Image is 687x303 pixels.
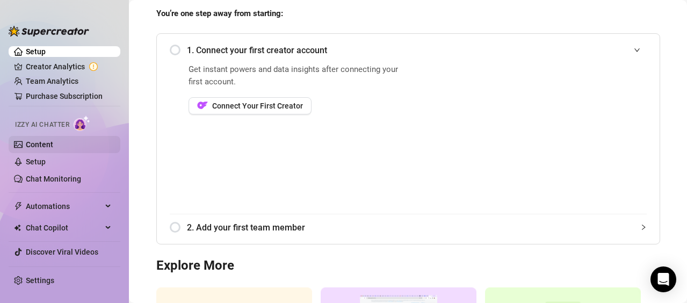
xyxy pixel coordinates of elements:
a: Setup [26,47,46,56]
img: logo-BBDzfeDw.svg [9,26,89,37]
span: 1. Connect your first creator account [187,44,647,57]
img: OF [197,100,208,111]
div: Open Intercom Messenger [650,266,676,292]
span: Chat Copilot [26,219,102,236]
div: 2. Add your first team member [170,214,647,241]
a: Purchase Subscription [26,92,103,100]
img: Chat Copilot [14,224,21,232]
strong: You’re one step away from starting: [156,9,283,18]
span: Automations [26,198,102,215]
a: Discover Viral Videos [26,248,98,256]
span: Get instant powers and data insights after connecting your first account. [189,63,405,89]
span: Connect Your First Creator [212,102,303,110]
a: Chat Monitoring [26,175,81,183]
span: expanded [634,47,640,53]
a: Team Analytics [26,77,78,85]
span: collapsed [640,224,647,230]
span: 2. Add your first team member [187,221,647,234]
button: OFConnect Your First Creator [189,97,312,114]
span: thunderbolt [14,202,23,211]
a: Setup [26,157,46,166]
a: Creator Analytics exclamation-circle [26,58,112,75]
iframe: Add Creators [432,63,647,201]
a: Settings [26,276,54,285]
span: Izzy AI Chatter [15,120,69,130]
a: Content [26,140,53,149]
h3: Explore More [156,257,660,275]
img: AI Chatter [74,116,90,131]
a: OFConnect Your First Creator [189,97,405,114]
div: 1. Connect your first creator account [170,37,647,63]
